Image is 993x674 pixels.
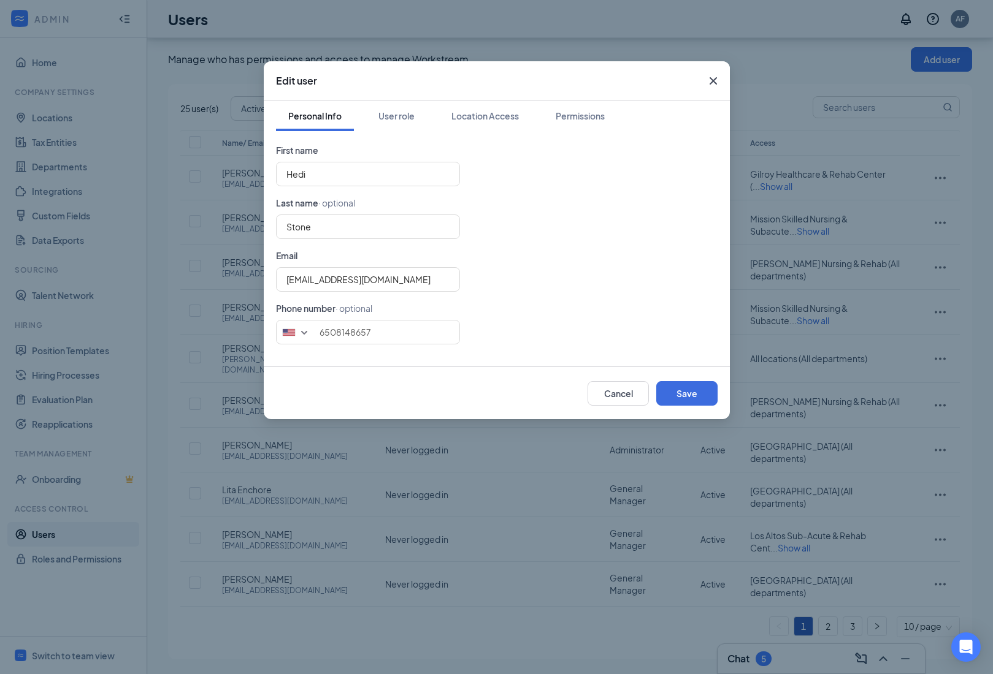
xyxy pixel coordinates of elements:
button: Cancel [588,381,649,406]
svg: Cross [706,74,721,88]
span: Phone number [276,303,335,314]
button: Close [697,61,730,100]
span: Email [276,250,297,261]
div: Personal Info [288,110,342,122]
div: User role [378,110,415,122]
div: United States: +1 [277,320,316,344]
div: Open Intercom Messenger [951,632,981,662]
span: · optional [318,197,355,208]
div: Location Access [451,110,519,122]
button: Save [656,381,718,406]
div: Permissions [556,110,605,122]
span: Last name [276,197,318,208]
h3: Edit user [276,74,317,88]
span: · optional [335,303,372,314]
span: First name [276,145,318,156]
